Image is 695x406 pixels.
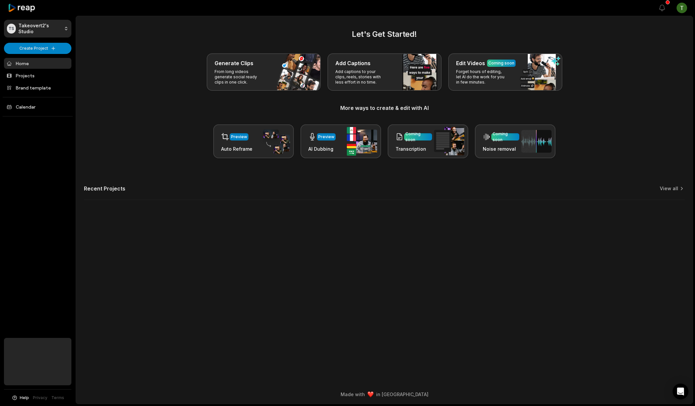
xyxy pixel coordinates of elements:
[260,129,290,154] img: auto_reframe.png
[488,60,514,66] div: Coming soon
[493,131,518,143] div: Coming soon
[4,101,71,112] a: Calendar
[521,130,552,153] img: noise_removal.png
[221,145,252,152] h3: Auto Reframe
[4,70,71,81] a: Projects
[4,43,71,54] button: Create Project
[318,134,334,140] div: Preview
[82,391,687,398] div: Made with in [GEOGRAPHIC_DATA]
[405,131,431,143] div: Coming soon
[335,59,371,67] h3: Add Captions
[215,59,253,67] h3: Generate Clips
[368,392,373,397] img: heart emoji
[12,395,29,401] button: Help
[51,395,64,401] a: Terms
[308,145,336,152] h3: AI Dubbing
[673,384,688,399] div: Open Intercom Messenger
[84,185,125,192] h2: Recent Projects
[456,69,507,85] p: Forget hours of editing, let AI do the work for you in few minutes.
[7,24,16,34] div: TS
[4,58,71,69] a: Home
[18,23,61,35] p: Takeovert2's Studio
[215,69,266,85] p: From long videos generate social ready clips in one click.
[20,395,29,401] span: Help
[335,69,386,85] p: Add captions to your clips, reels, stories with less effort in no time.
[347,127,377,156] img: ai_dubbing.png
[456,59,485,67] h3: Edit Videos
[84,104,685,112] h3: More ways to create & edit with AI
[231,134,247,140] div: Preview
[483,145,519,152] h3: Noise removal
[33,395,47,401] a: Privacy
[396,145,432,152] h3: Transcription
[4,82,71,93] a: Brand template
[660,185,678,192] a: View all
[84,28,685,40] h2: Let's Get Started!
[434,127,464,155] img: transcription.png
